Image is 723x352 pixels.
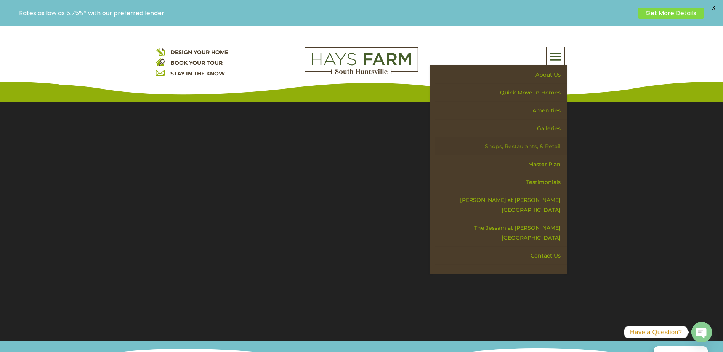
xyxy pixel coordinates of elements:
a: Shops, Restaurants, & Retail [435,138,567,155]
a: hays farm homes huntsville development [305,69,418,76]
span: X [708,2,719,13]
a: Amenities [435,102,567,120]
a: About Us [435,66,567,84]
img: design your home [156,47,165,56]
a: The Jessam at [PERSON_NAME][GEOGRAPHIC_DATA] [435,219,567,247]
a: Contact Us [435,247,567,265]
a: Galleries [435,120,567,138]
a: DESIGN YOUR HOME [170,49,228,56]
a: STAY IN THE KNOW [170,70,225,77]
a: Testimonials [435,173,567,191]
img: Logo [305,47,418,74]
a: Master Plan [435,155,567,173]
a: [PERSON_NAME] at [PERSON_NAME][GEOGRAPHIC_DATA] [435,191,567,219]
a: Get More Details [638,8,704,19]
a: BOOK YOUR TOUR [170,59,223,66]
p: Rates as low as 5.75%* with our preferred lender [19,10,634,17]
img: book your home tour [156,58,165,66]
a: Quick Move-in Homes [435,84,567,102]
